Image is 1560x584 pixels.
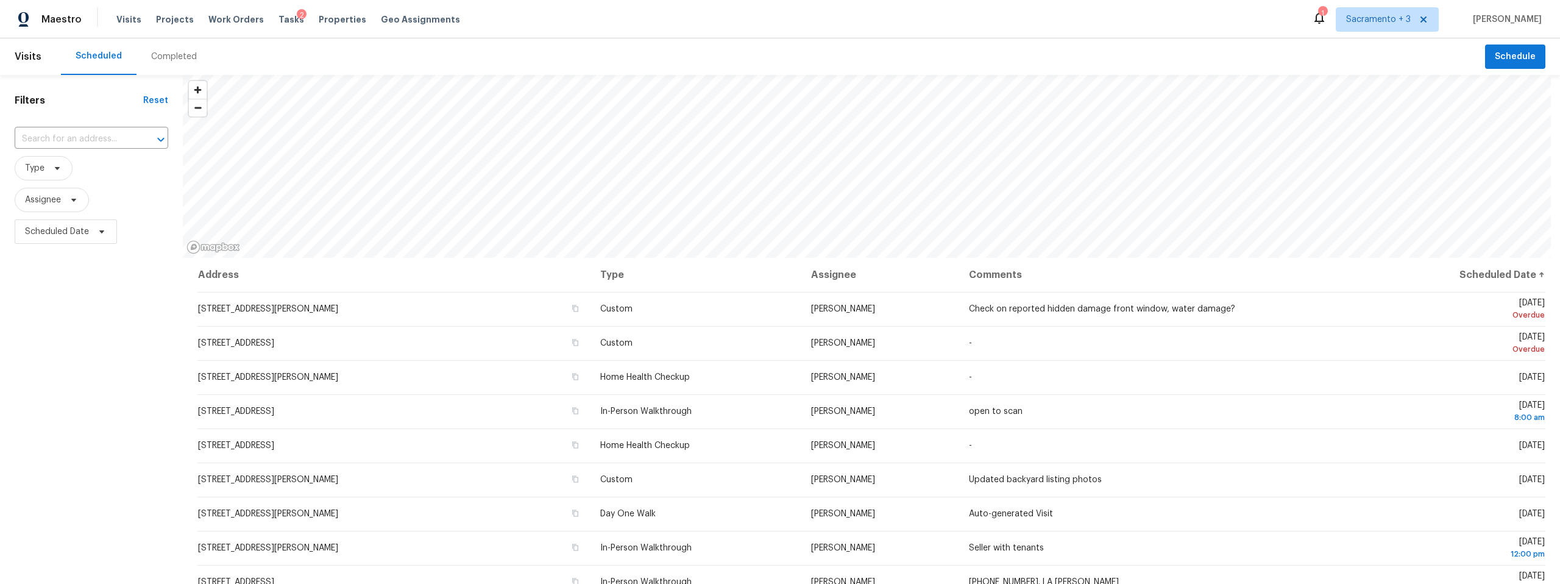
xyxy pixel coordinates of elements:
th: Scheduled Date ↑ [1364,258,1545,292]
span: In-Person Walkthrough [600,407,692,416]
span: [STREET_ADDRESS][PERSON_NAME] [198,510,338,518]
span: [DATE] [1374,299,1545,321]
span: Geo Assignments [381,13,460,26]
div: Reset [143,94,168,107]
div: 8:00 am [1374,411,1545,424]
h1: Filters [15,94,143,107]
span: Updated backyard listing photos [969,475,1102,484]
span: Work Orders [208,13,264,26]
button: Copy Address [570,440,581,450]
span: - [969,373,972,382]
span: [PERSON_NAME] [811,305,875,313]
button: Copy Address [570,474,581,485]
button: Copy Address [570,337,581,348]
span: Visits [116,13,141,26]
span: [DATE] [1519,441,1545,450]
button: Copy Address [570,542,581,553]
button: Open [152,131,169,148]
button: Copy Address [570,405,581,416]
span: [PERSON_NAME] [811,510,875,518]
span: [STREET_ADDRESS] [198,407,274,416]
th: Type [590,258,801,292]
input: Search for an address... [15,130,134,149]
span: [DATE] [1374,538,1545,560]
span: [PERSON_NAME] [811,373,875,382]
span: [PERSON_NAME] [811,407,875,416]
span: [STREET_ADDRESS] [198,441,274,450]
span: - [969,339,972,347]
span: In-Person Walkthrough [600,544,692,552]
span: Scheduled Date [25,226,89,238]
button: Zoom out [189,99,207,116]
span: Tasks [278,15,304,24]
canvas: Map [183,75,1551,258]
span: Auto-generated Visit [969,510,1053,518]
span: - [969,441,972,450]
div: Completed [151,51,197,63]
div: Overdue [1374,343,1545,355]
span: Properties [319,13,366,26]
button: Zoom in [189,81,207,99]
span: [STREET_ADDRESS][PERSON_NAME] [198,475,338,484]
span: [STREET_ADDRESS][PERSON_NAME] [198,305,338,313]
span: Visits [15,43,41,70]
div: 2 [297,9,307,21]
span: Seller with tenants [969,544,1044,552]
button: Copy Address [570,508,581,519]
span: open to scan [969,407,1023,416]
span: [STREET_ADDRESS][PERSON_NAME] [198,373,338,382]
span: Assignee [25,194,61,206]
th: Comments [959,258,1364,292]
span: Maestro [41,13,82,26]
span: Home Health Checkup [600,373,690,382]
span: Day One Walk [600,510,656,518]
div: Scheduled [76,50,122,62]
span: Home Health Checkup [600,441,690,450]
span: [PERSON_NAME] [811,475,875,484]
span: Custom [600,339,633,347]
div: 12:00 pm [1374,548,1545,560]
button: Schedule [1485,45,1545,69]
span: [PERSON_NAME] [1468,13,1542,26]
span: Check on reported hidden damage front window, water damage? [969,305,1235,313]
span: [DATE] [1519,373,1545,382]
span: Custom [600,475,633,484]
span: [DATE] [1519,475,1545,484]
th: Assignee [801,258,960,292]
span: Type [25,162,44,174]
span: [DATE] [1519,510,1545,518]
span: Schedule [1495,49,1536,65]
span: Projects [156,13,194,26]
span: [STREET_ADDRESS] [198,339,274,347]
span: Custom [600,305,633,313]
button: Copy Address [570,303,581,314]
th: Address [197,258,590,292]
span: [PERSON_NAME] [811,441,875,450]
button: Copy Address [570,371,581,382]
span: Sacramento + 3 [1346,13,1411,26]
div: 1 [1318,7,1327,20]
a: Mapbox homepage [186,240,240,254]
span: [DATE] [1374,401,1545,424]
div: Overdue [1374,309,1545,321]
span: [PERSON_NAME] [811,339,875,347]
span: [DATE] [1374,333,1545,355]
span: [STREET_ADDRESS][PERSON_NAME] [198,544,338,552]
span: [PERSON_NAME] [811,544,875,552]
